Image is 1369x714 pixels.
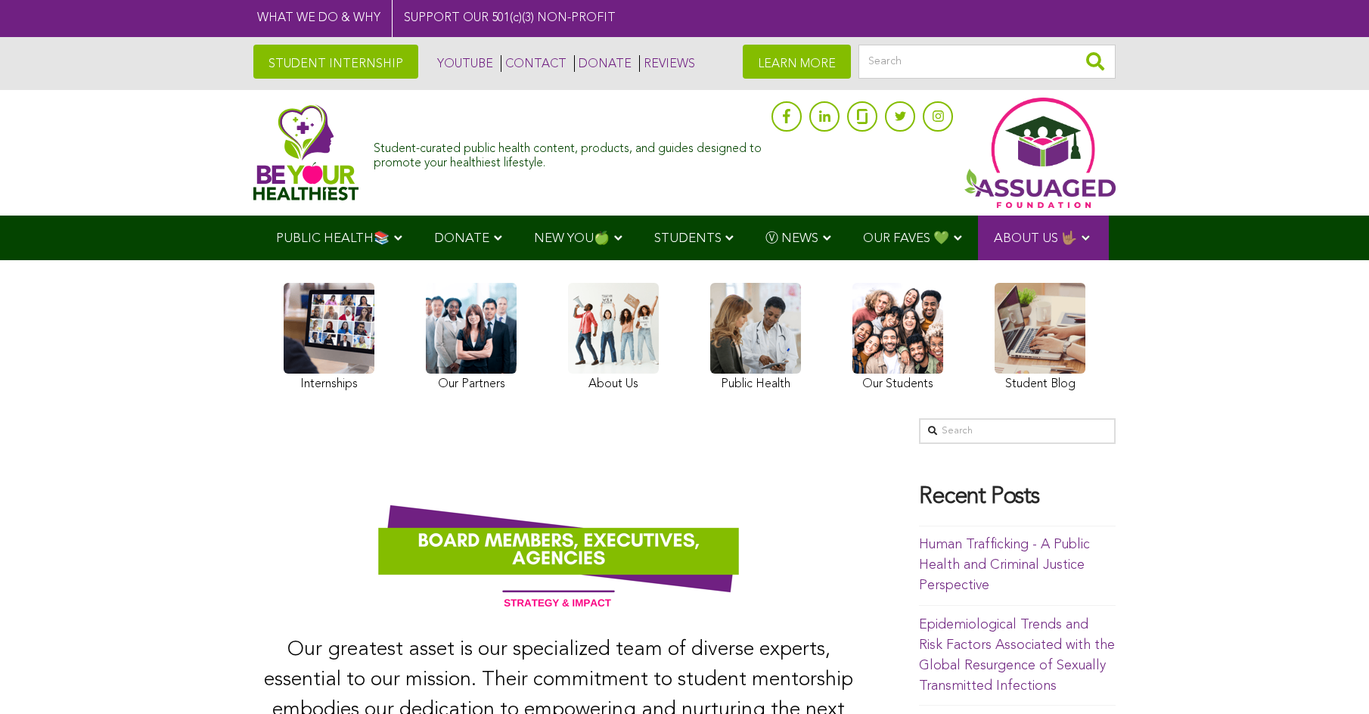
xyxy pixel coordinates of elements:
img: Assuaged [253,104,359,200]
h4: Recent Posts [919,485,1116,511]
div: Navigation Menu [253,216,1116,260]
a: YOUTUBE [433,55,493,72]
span: PUBLIC HEALTH📚 [276,232,390,245]
span: OUR FAVES 💚 [863,232,949,245]
span: NEW YOU🍏 [534,232,610,245]
span: ABOUT US 🤟🏽 [994,232,1077,245]
a: DONATE [574,55,632,72]
iframe: Chat Widget [1293,641,1369,714]
input: Search [858,45,1116,79]
img: Assuaged App [964,98,1116,208]
span: STUDENTS [654,232,722,245]
div: Student-curated public health content, products, and guides designed to promote your healthiest l... [374,135,764,171]
a: STUDENT INTERNSHIP [253,45,418,79]
span: DONATE [434,232,489,245]
a: REVIEWS [639,55,695,72]
img: Dream-Team-Team-Stand-Up-Loyal-Board-Members-Banner-Assuaged [253,473,864,625]
a: LEARN MORE [743,45,851,79]
span: Ⓥ NEWS [765,232,818,245]
a: CONTACT [501,55,567,72]
a: Human Trafficking - A Public Health and Criminal Justice Perspective [919,538,1090,592]
input: Search [919,418,1116,444]
img: glassdoor [857,109,868,124]
a: Epidemiological Trends and Risk Factors Associated with the Global Resurgence of Sexually Transmi... [919,618,1115,693]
